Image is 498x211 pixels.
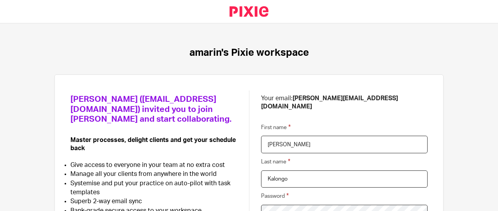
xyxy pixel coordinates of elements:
li: Give access to everyone in your team at no extra cost [70,161,237,170]
li: Manage all your clients from anywhere in the world [70,170,237,179]
label: Last name [261,157,290,166]
label: First name [261,123,291,132]
li: Superb 2-way email sync [70,197,237,206]
p: Your email: [261,94,428,111]
b: [PERSON_NAME][EMAIL_ADDRESS][DOMAIN_NAME] [261,95,398,110]
span: [PERSON_NAME] ([EMAIL_ADDRESS][DOMAIN_NAME]) invited you to join [PERSON_NAME] and start collabor... [70,95,231,123]
label: Password [261,191,289,200]
input: Last name [261,170,428,188]
input: First name [261,136,428,153]
p: Master processes, delight clients and get your schedule back [70,136,237,153]
h1: amarin's Pixie workspace [189,47,309,59]
li: Systemise and put your practice on auto-pilot with task templates [70,179,237,197]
